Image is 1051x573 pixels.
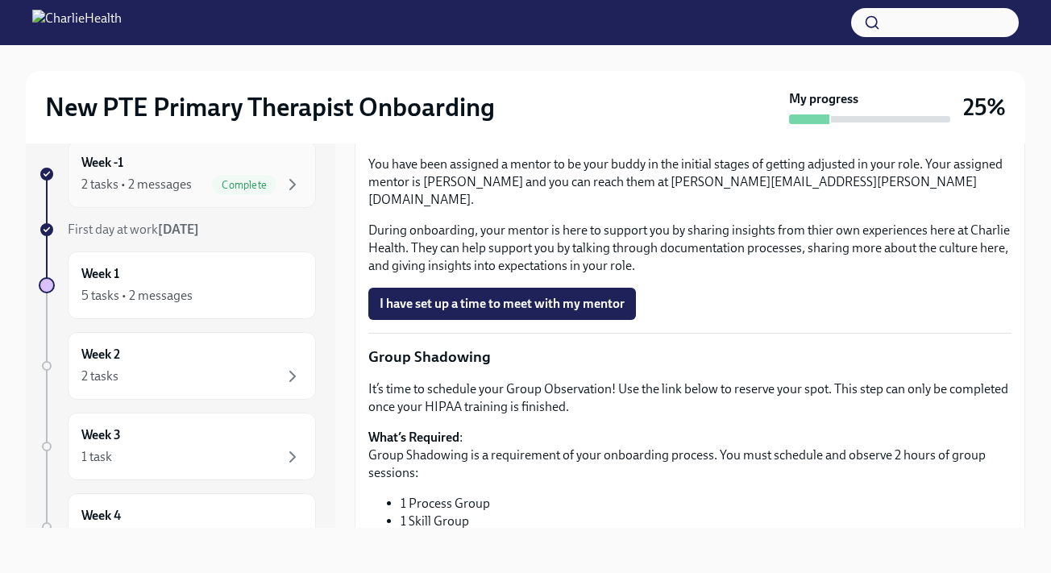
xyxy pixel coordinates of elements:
[81,154,123,172] h6: Week -1
[158,222,199,237] strong: [DATE]
[39,332,316,400] a: Week 22 tasks
[45,91,495,123] h2: New PTE Primary Therapist Onboarding
[81,265,119,283] h6: Week 1
[81,426,121,444] h6: Week 3
[368,380,1012,416] p: It’s time to schedule your Group Observation! Use the link below to reserve your spot. This step ...
[212,179,276,191] span: Complete
[368,430,459,445] strong: What’s Required
[368,288,636,320] button: I have set up a time to meet with my mentor
[81,287,193,305] div: 5 tasks • 2 messages
[39,251,316,319] a: Week 15 tasks • 2 messages
[368,347,1012,367] p: Group Shadowing
[368,156,1012,209] p: You have been assigned a mentor to be your buddy in the initial stages of getting adjusted in you...
[380,296,625,312] span: I have set up a time to meet with my mentor
[81,176,192,193] div: 2 tasks • 2 messages
[963,93,1006,122] h3: 25%
[81,367,118,385] div: 2 tasks
[39,221,316,239] a: First day at work[DATE]
[39,493,316,561] a: Week 4
[39,413,316,480] a: Week 31 task
[368,429,1012,482] p: : Group Shadowing is a requirement of your onboarding process. You must schedule and observe 2 ho...
[81,448,112,466] div: 1 task
[81,346,120,363] h6: Week 2
[68,222,199,237] span: First day at work
[401,513,1012,530] li: 1 Skill Group
[81,507,121,525] h6: Week 4
[368,222,1012,275] p: During onboarding, your mentor is here to support you by sharing insights from thier own experien...
[32,10,122,35] img: CharlieHealth
[789,90,858,108] strong: My progress
[401,495,1012,513] li: 1 Process Group
[39,140,316,208] a: Week -12 tasks • 2 messagesComplete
